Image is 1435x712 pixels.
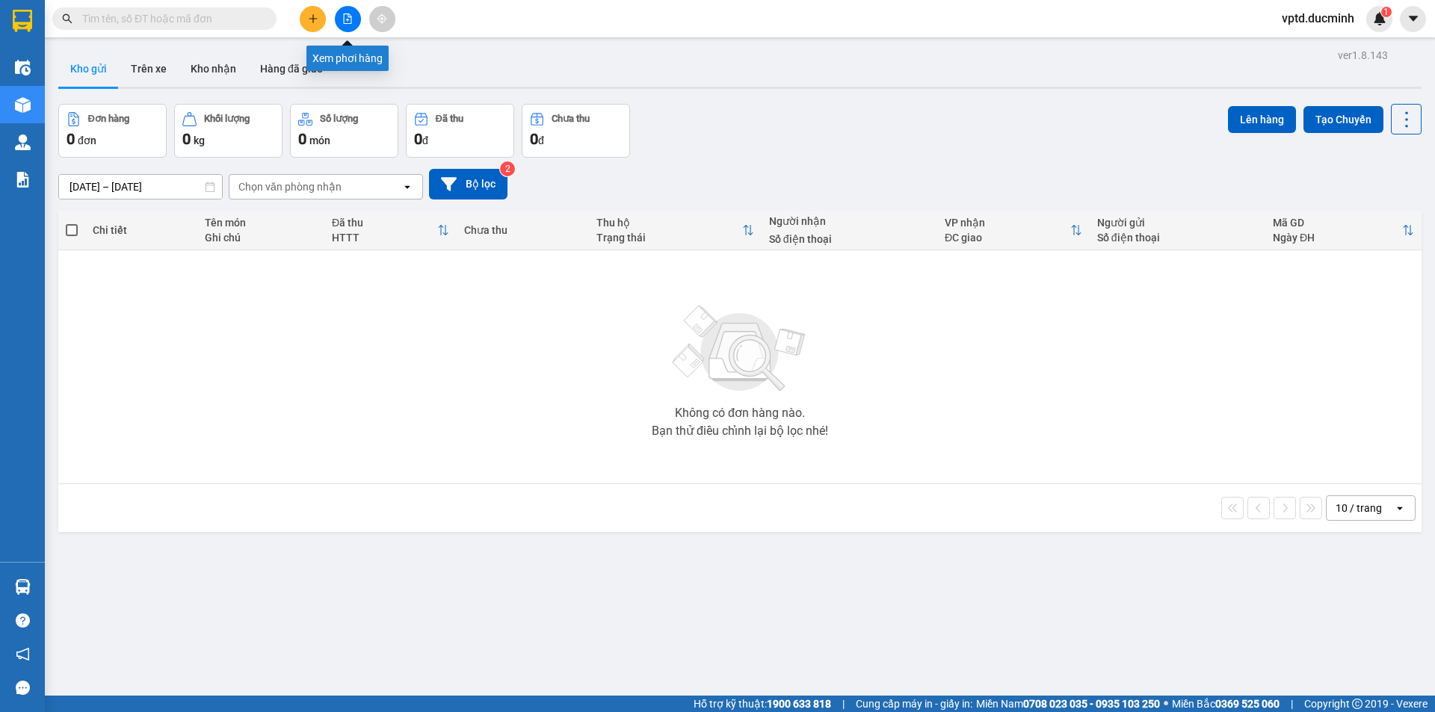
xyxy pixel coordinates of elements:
span: | [1291,696,1293,712]
span: 0 [530,130,538,148]
span: Hỗ trợ kỹ thuật: [694,696,831,712]
span: 0 [67,130,75,148]
input: Select a date range. [59,175,222,199]
span: kg [194,134,205,146]
div: Số lượng [320,114,358,124]
strong: 0708 023 035 - 0935 103 250 [1023,698,1160,710]
button: Hàng đã giao [248,51,335,87]
img: logo-vxr [13,10,32,32]
div: Mã GD [1273,217,1402,229]
div: 10 / trang [1336,501,1382,516]
span: 0 [298,130,306,148]
span: Cung cấp máy in - giấy in: [856,696,972,712]
div: Không có đơn hàng nào. [675,407,805,419]
div: Đã thu [436,114,463,124]
th: Toggle SortBy [1265,211,1422,250]
button: file-add [335,6,361,32]
div: Số điện thoại [1097,232,1258,244]
span: question-circle [16,613,30,628]
span: đơn [78,134,96,146]
span: copyright [1352,699,1363,709]
div: Đã thu [332,217,437,229]
span: search [62,13,72,24]
img: warehouse-icon [15,60,31,75]
div: Chưa thu [464,224,581,236]
div: Tên món [205,217,317,229]
th: Toggle SortBy [589,211,762,250]
img: warehouse-icon [15,579,31,595]
button: Đơn hàng0đơn [58,104,167,158]
span: message [16,681,30,695]
img: icon-new-feature [1373,12,1386,25]
input: Tìm tên, số ĐT hoặc mã đơn [82,10,259,27]
button: aim [369,6,395,32]
span: Miền Bắc [1172,696,1280,712]
img: warehouse-icon [15,134,31,150]
div: ver 1.8.143 [1338,47,1388,64]
span: 0 [182,130,191,148]
div: Ngày ĐH [1273,232,1402,244]
button: Khối lượng0kg [174,104,283,158]
span: | [842,696,845,712]
div: Bạn thử điều chỉnh lại bộ lọc nhé! [652,425,828,437]
div: Chi tiết [93,224,190,236]
div: Khối lượng [204,114,250,124]
span: món [309,134,330,146]
span: 1 [1383,7,1389,17]
img: warehouse-icon [15,97,31,113]
span: 0 [414,130,422,148]
th: Toggle SortBy [937,211,1090,250]
svg: open [1394,502,1406,514]
span: plus [308,13,318,24]
span: đ [538,134,544,146]
button: Kho gửi [58,51,119,87]
div: Trạng thái [596,232,742,244]
span: đ [422,134,428,146]
div: Người gửi [1097,217,1258,229]
div: HTTT [332,232,437,244]
span: ⚪️ [1164,701,1168,707]
div: VP nhận [945,217,1070,229]
sup: 2 [500,161,515,176]
button: Số lượng0món [290,104,398,158]
span: Miền Nam [976,696,1160,712]
div: Thu hộ [596,217,742,229]
strong: 1900 633 818 [767,698,831,710]
span: vptd.ducminh [1270,9,1366,28]
button: Trên xe [119,51,179,87]
div: Đơn hàng [88,114,129,124]
div: Chọn văn phòng nhận [238,179,342,194]
button: Đã thu0đ [406,104,514,158]
span: aim [377,13,387,24]
div: ĐC giao [945,232,1070,244]
svg: open [401,181,413,193]
button: plus [300,6,326,32]
strong: 0369 525 060 [1215,698,1280,710]
th: Toggle SortBy [324,211,457,250]
button: Chưa thu0đ [522,104,630,158]
span: caret-down [1407,12,1420,25]
button: Tạo Chuyến [1303,106,1383,133]
button: Kho nhận [179,51,248,87]
sup: 1 [1381,7,1392,17]
button: caret-down [1400,6,1426,32]
button: Bộ lọc [429,169,507,199]
button: Lên hàng [1228,106,1296,133]
div: Số điện thoại [769,233,930,245]
div: Chưa thu [552,114,590,124]
img: solution-icon [15,172,31,188]
img: svg+xml;base64,PHN2ZyBjbGFzcz0ibGlzdC1wbHVnX19zdmciIHhtbG5zPSJodHRwOi8vd3d3LnczLm9yZy8yMDAwL3N2Zy... [665,297,815,401]
div: Ghi chú [205,232,317,244]
span: file-add [342,13,353,24]
div: Người nhận [769,215,930,227]
span: notification [16,647,30,661]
